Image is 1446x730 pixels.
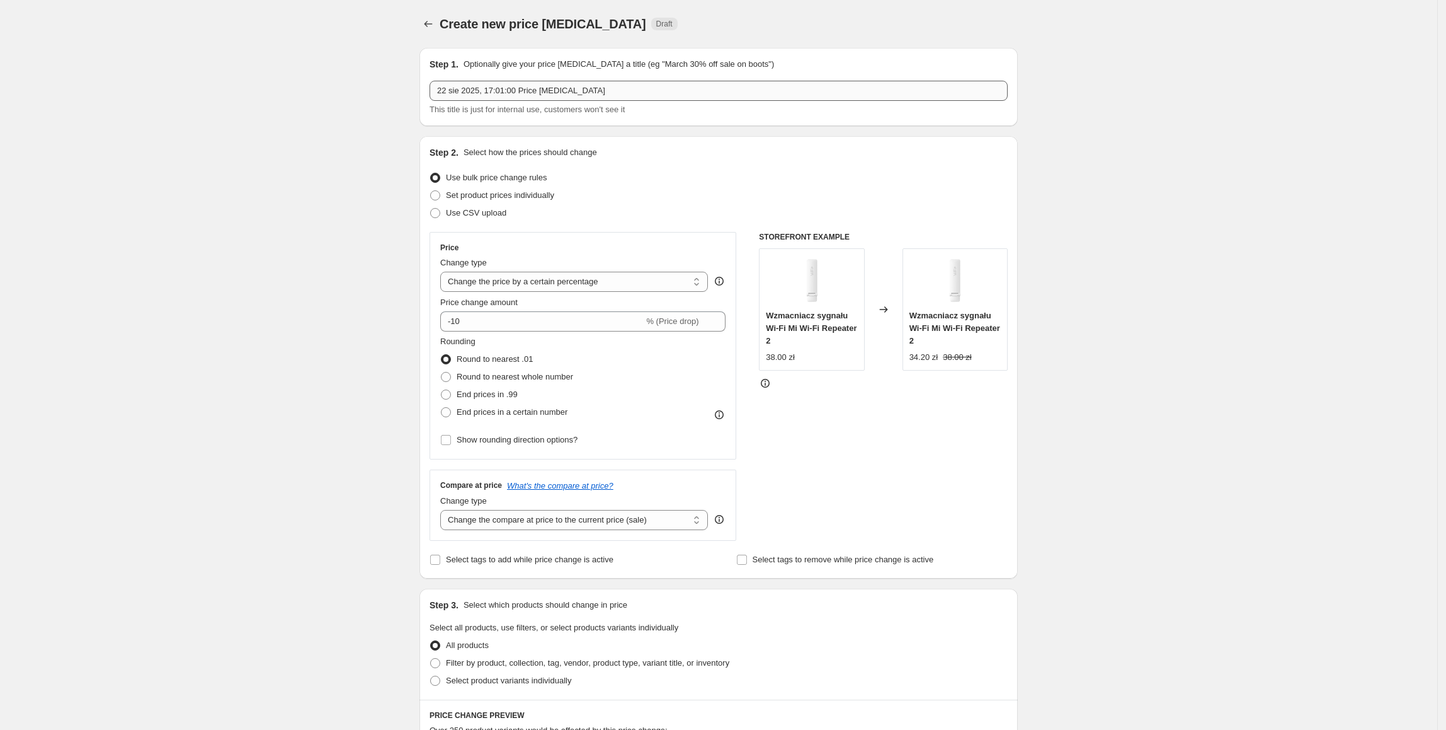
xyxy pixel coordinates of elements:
[646,316,698,326] span: % (Price drop)
[943,351,972,364] strike: 38.00 zł
[440,298,518,307] span: Price change amount
[656,19,673,29] span: Draft
[440,243,458,253] h3: Price
[430,81,1008,101] input: 30% off holiday sale
[430,58,458,71] h2: Step 1.
[440,337,475,346] span: Rounding
[446,640,489,650] span: All products
[759,232,1008,242] h6: STOREFRONT EXAMPLE
[440,480,502,490] h3: Compare at price
[457,372,573,381] span: Round to nearest whole number
[446,208,506,217] span: Use CSV upload
[507,481,613,490] button: What's the compare at price?
[446,555,613,564] span: Select tags to add while price change is active
[440,311,644,332] input: -15
[713,275,726,287] div: help
[446,190,554,200] span: Set product prices individually
[446,676,571,685] span: Select product variants individually
[430,623,678,632] span: Select all products, use filters, or select products variants individually
[430,710,1008,721] h6: PRICE CHANGE PREVIEW
[446,658,729,668] span: Filter by product, collection, tag, vendor, product type, variant title, or inventory
[909,311,1000,345] span: Wzmacniacz sygnału Wi-Fi Mi Wi-Fi Repeater 2
[787,255,837,306] img: 2440_miwi-firepeater2-800px-hero_deacd39b-4afe-45af-8466-545dca7275b4_80x.png
[766,351,795,364] div: 38.00 zł
[457,435,578,444] span: Show rounding direction options?
[430,599,458,611] h2: Step 3.
[713,513,726,526] div: help
[430,146,458,159] h2: Step 2.
[464,58,774,71] p: Optionally give your price [MEDICAL_DATA] a title (eg "March 30% off sale on boots")
[457,354,533,364] span: Round to nearest .01
[464,599,627,611] p: Select which products should change in price
[446,173,547,182] span: Use bulk price change rules
[440,17,646,31] span: Create new price [MEDICAL_DATA]
[440,258,487,267] span: Change type
[457,390,518,399] span: End prices in .99
[440,496,487,506] span: Change type
[430,105,625,114] span: This title is just for internal use, customers won't see it
[457,407,567,417] span: End prices in a certain number
[464,146,597,159] p: Select how the prices should change
[419,15,437,33] button: Price change jobs
[930,255,980,306] img: 2440_miwi-firepeater2-800px-hero_deacd39b-4afe-45af-8466-545dca7275b4_80x.png
[753,555,934,564] span: Select tags to remove while price change is active
[766,311,857,345] span: Wzmacniacz sygnału Wi-Fi Mi Wi-Fi Repeater 2
[909,351,938,364] div: 34.20 zł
